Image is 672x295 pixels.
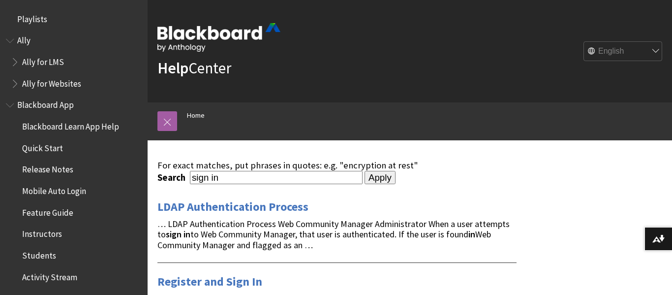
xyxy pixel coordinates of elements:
strong: in [468,229,475,240]
span: Ally for LMS [22,54,64,67]
a: LDAP Authentication Process [157,199,308,215]
a: Register and Sign In [157,274,262,290]
span: Ally [17,33,31,46]
span: Mobile Auto Login [22,183,86,196]
span: Ally for Websites [22,75,81,89]
span: Blackboard Learn App Help [22,118,119,131]
span: Instructors [22,226,62,239]
span: Release Notes [22,162,73,175]
strong: Help [157,58,188,78]
span: Playlists [17,11,47,24]
a: Home [187,109,205,122]
span: Blackboard App [17,97,74,110]
span: Quick Start [22,140,63,153]
span: Feature Guide [22,204,73,218]
nav: Book outline for Playlists [6,11,142,28]
select: Site Language Selector [584,42,663,62]
a: HelpCenter [157,58,231,78]
span: Students [22,247,56,261]
span: Activity Stream [22,269,77,282]
nav: Book outline for Anthology Ally Help [6,33,142,92]
strong: sign [166,229,182,240]
input: Apply [365,171,396,185]
img: Blackboard by Anthology [157,23,280,52]
label: Search [157,172,188,183]
strong: in [183,229,190,240]
div: For exact matches, put phrases in quotes: e.g. "encryption at rest" [157,160,517,171]
span: … LDAP Authentication Process Web Community Manager Administrator When a user attempts to to Web ... [157,218,510,251]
